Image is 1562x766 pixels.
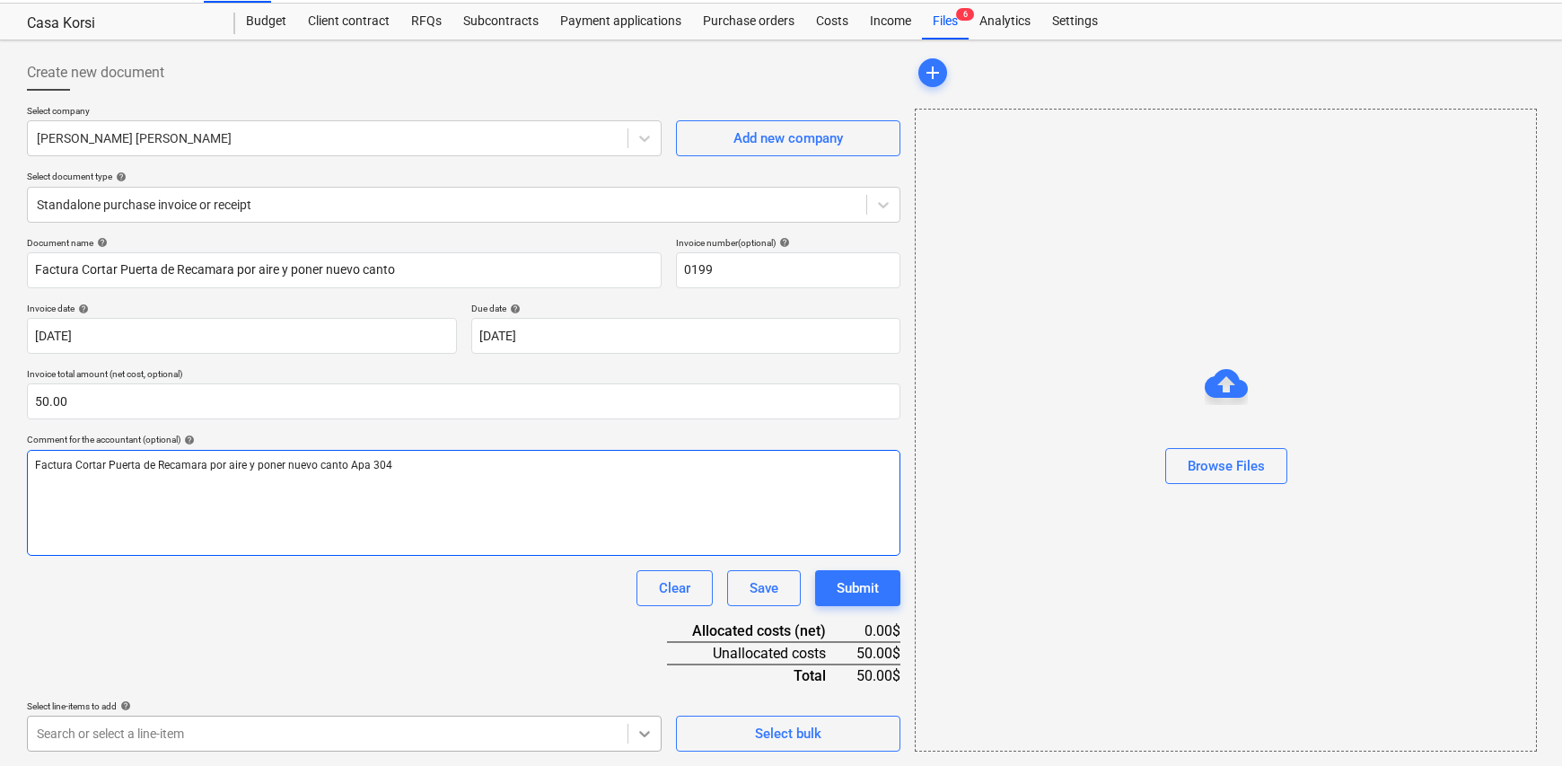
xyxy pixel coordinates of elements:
[969,4,1041,40] a: Analytics
[549,4,692,40] a: Payment applications
[27,368,900,383] p: Invoice total amount (net cost, optional)
[471,318,901,354] input: Due date not specified
[27,303,457,314] div: Invoice date
[75,304,89,314] span: help
[676,716,900,752] button: Select bulk
[815,570,900,606] button: Submit
[112,172,127,182] span: help
[676,237,900,249] div: Invoice number (optional)
[676,252,900,288] input: Invoice number
[27,14,214,33] div: Casa Korsi
[117,700,131,711] span: help
[855,621,901,642] div: 0.00$
[855,665,901,686] div: 50.00$
[837,577,879,600] div: Submit
[1188,454,1265,478] div: Browse Files
[922,62,943,84] span: add
[956,8,974,21] span: 6
[452,4,549,40] a: Subcontracts
[915,109,1537,752] div: Browse Files
[235,4,297,40] a: Budget
[27,318,457,354] input: Invoice date not specified
[35,459,392,471] span: Factura Cortar Puerta de Recamara por aire y poner nuevo canto Apa 304
[1472,680,1562,766] div: Widget de chat
[27,383,900,419] input: Invoice total amount (net cost, optional)
[506,304,521,314] span: help
[692,4,805,40] a: Purchase orders
[667,642,854,665] div: Unallocated costs
[1165,448,1287,484] button: Browse Files
[805,4,859,40] a: Costs
[27,252,662,288] input: Document name
[1472,680,1562,766] iframe: Chat Widget
[659,577,690,600] div: Clear
[1041,4,1109,40] a: Settings
[636,570,713,606] button: Clear
[755,722,821,745] div: Select bulk
[776,237,790,248] span: help
[400,4,452,40] a: RFQs
[667,665,854,686] div: Total
[27,105,662,120] p: Select company
[93,237,108,248] span: help
[676,120,900,156] button: Add new company
[859,4,922,40] a: Income
[180,435,195,445] span: help
[750,577,778,600] div: Save
[27,434,900,445] div: Comment for the accountant (optional)
[855,642,901,665] div: 50.00$
[471,303,901,314] div: Due date
[922,4,969,40] div: Files
[667,621,854,642] div: Allocated costs (net)
[27,237,662,249] div: Document name
[27,171,900,182] div: Select document type
[922,4,969,40] a: Files6
[733,127,843,150] div: Add new company
[27,700,662,712] div: Select line-items to add
[727,570,801,606] button: Save
[297,4,400,40] a: Client contract
[27,62,164,84] span: Create new document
